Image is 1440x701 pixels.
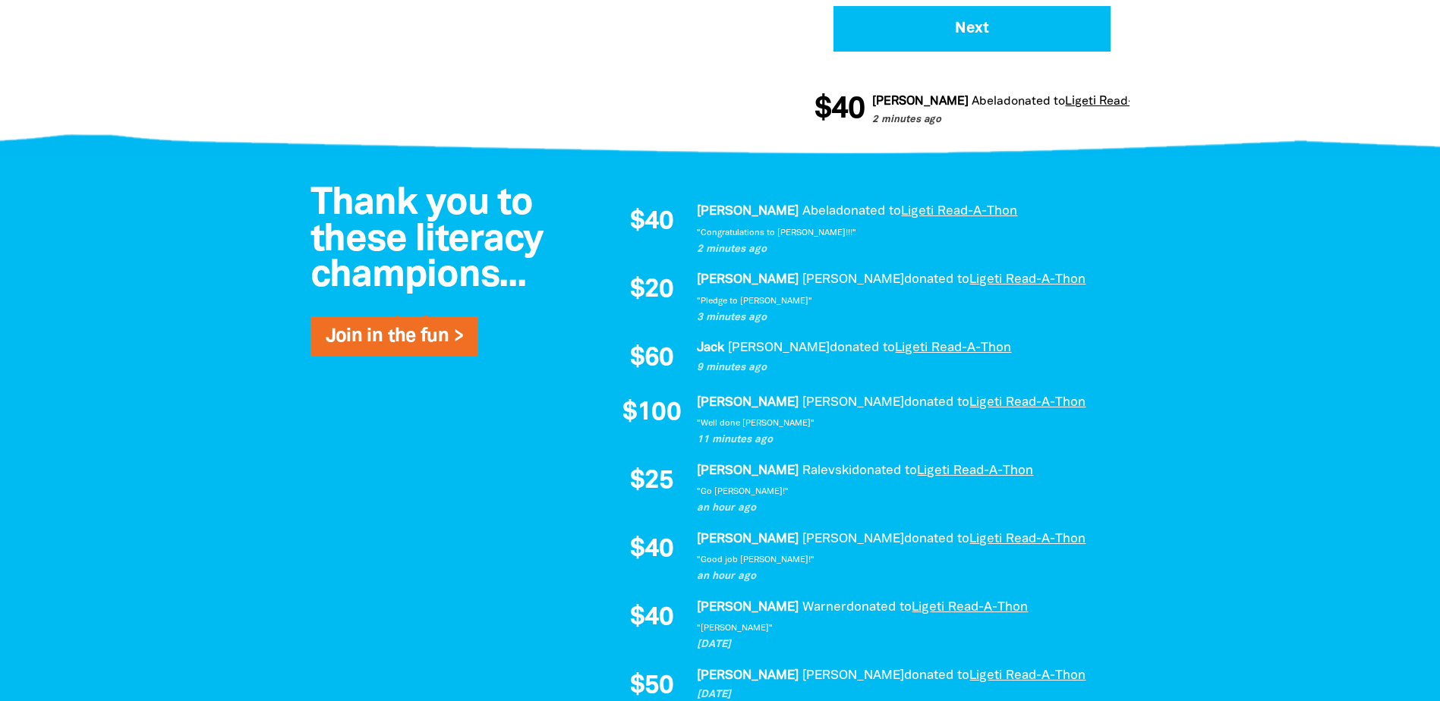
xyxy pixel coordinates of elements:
p: 2 minutes ago [872,113,1174,128]
em: "[PERSON_NAME]" [697,624,773,632]
em: Warner [802,602,846,613]
div: Donation stream [815,86,1130,134]
span: $40 [630,605,673,631]
a: Ligeti Read-A-Thon [969,397,1086,408]
a: Ligeti Read-A-Thon [901,206,1017,217]
a: Ligeti Read-A-Thon [969,670,1086,681]
span: Next [855,21,1090,36]
span: donated to [836,206,901,217]
span: $50 [630,674,673,699]
span: $25 [630,469,673,495]
a: Ligeti Read-A-Thon [1065,96,1174,107]
p: an hour ago [697,569,1114,584]
span: donated to [1004,96,1065,107]
em: [PERSON_NAME] [697,274,799,285]
p: 11 minutes ago [697,432,1114,448]
span: $40 [630,209,673,235]
em: Jack [697,342,724,354]
em: [PERSON_NAME] [697,397,799,408]
em: [PERSON_NAME] [697,206,799,217]
a: Ligeti Read-A-Thon [917,465,1033,476]
em: [PERSON_NAME] [697,602,799,613]
span: $20 [630,278,673,303]
span: donated to [904,397,969,408]
em: Ralevski [802,465,852,476]
button: Pay with Credit Card [833,6,1111,52]
span: $40 [815,95,865,125]
span: $60 [630,346,673,372]
em: [PERSON_NAME] [697,533,799,545]
span: Thank you to these literacy champions... [310,187,544,294]
p: an hour ago [697,501,1114,516]
em: [PERSON_NAME] [697,670,799,681]
span: donated to [904,533,969,545]
p: [DATE] [697,637,1114,652]
em: "Pledge to [PERSON_NAME]" [697,297,812,305]
span: $100 [622,401,681,426]
p: 2 minutes ago [697,242,1114,257]
em: [PERSON_NAME] [802,670,904,681]
em: [PERSON_NAME] [697,465,799,476]
span: donated to [846,602,912,613]
p: 9 minutes ago [697,360,1114,376]
em: "Go [PERSON_NAME]!" [697,488,789,495]
em: "Congratulations to [PERSON_NAME]!!!" [697,229,856,237]
em: [PERSON_NAME] [802,533,904,545]
em: [PERSON_NAME] [872,96,969,107]
span: donated to [830,342,895,354]
em: "Good job [PERSON_NAME]!" [697,556,815,564]
span: $40 [630,537,673,563]
a: Ligeti Read-A-Thon [895,342,1011,354]
em: Abela [972,96,1004,107]
em: [PERSON_NAME] [728,342,830,354]
em: Abela [802,206,836,217]
em: [PERSON_NAME] [802,274,904,285]
a: Join in the fun > [326,328,463,345]
em: "Well done [PERSON_NAME]" [697,420,815,427]
a: Ligeti Read-A-Thon [912,602,1028,613]
a: Ligeti Read-A-Thon [969,533,1086,545]
span: donated to [904,274,969,285]
p: 3 minutes ago [697,310,1114,325]
span: donated to [904,670,969,681]
span: donated to [852,465,917,476]
em: [PERSON_NAME] [802,397,904,408]
a: Ligeti Read-A-Thon [969,274,1086,285]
